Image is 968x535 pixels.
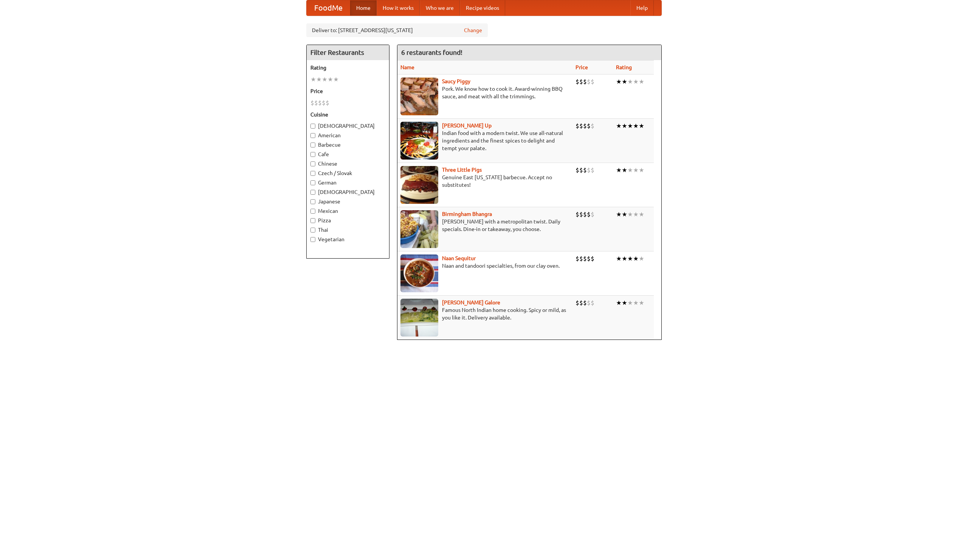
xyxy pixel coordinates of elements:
[327,75,333,84] li: ★
[622,122,627,130] li: ★
[579,210,583,219] li: $
[587,210,591,219] li: $
[616,254,622,263] li: ★
[622,210,627,219] li: ★
[310,199,315,204] input: Japanese
[460,0,505,16] a: Recipe videos
[591,299,594,307] li: $
[579,78,583,86] li: $
[616,122,622,130] li: ★
[322,99,326,107] li: $
[639,166,644,174] li: ★
[400,299,438,337] img: currygalore.jpg
[576,254,579,263] li: $
[579,299,583,307] li: $
[591,210,594,219] li: $
[442,167,482,173] b: Three Little Pigs
[326,99,329,107] li: $
[627,299,633,307] li: ★
[310,124,315,129] input: [DEMOGRAPHIC_DATA]
[442,255,476,261] b: Naan Sequitur
[400,174,569,189] p: Genuine East [US_STATE] barbecue. Accept no substitutes!
[442,123,492,129] a: [PERSON_NAME] Up
[400,254,438,292] img: naansequitur.jpg
[591,78,594,86] li: $
[579,122,583,130] li: $
[639,254,644,263] li: ★
[442,211,492,217] a: Birmingham Bhangra
[579,254,583,263] li: $
[576,64,588,70] a: Price
[576,78,579,86] li: $
[307,45,389,60] h4: Filter Restaurants
[630,0,654,16] a: Help
[310,237,315,242] input: Vegetarian
[310,133,315,138] input: American
[639,210,644,219] li: ★
[627,78,633,86] li: ★
[622,254,627,263] li: ★
[622,166,627,174] li: ★
[591,254,594,263] li: $
[310,226,385,234] label: Thai
[616,299,622,307] li: ★
[310,188,385,196] label: [DEMOGRAPHIC_DATA]
[633,254,639,263] li: ★
[314,99,318,107] li: $
[420,0,460,16] a: Who we are
[310,160,385,167] label: Chinese
[576,210,579,219] li: $
[616,78,622,86] li: ★
[400,166,438,204] img: littlepigs.jpg
[587,299,591,307] li: $
[633,78,639,86] li: ★
[310,171,315,176] input: Czech / Slovak
[310,217,385,224] label: Pizza
[310,87,385,95] h5: Price
[583,122,587,130] li: $
[310,143,315,147] input: Barbecue
[627,122,633,130] li: ★
[622,78,627,86] li: ★
[310,141,385,149] label: Barbecue
[442,78,470,84] a: Saucy Piggy
[310,152,315,157] input: Cafe
[639,122,644,130] li: ★
[400,210,438,248] img: bhangra.jpg
[310,198,385,205] label: Japanese
[579,166,583,174] li: $
[583,299,587,307] li: $
[639,299,644,307] li: ★
[627,166,633,174] li: ★
[400,218,569,233] p: [PERSON_NAME] with a metropolitan twist. Daily specials. Dine-in or takeaway, you choose.
[322,75,327,84] li: ★
[587,254,591,263] li: $
[310,122,385,130] label: [DEMOGRAPHIC_DATA]
[310,228,315,233] input: Thai
[633,122,639,130] li: ★
[633,166,639,174] li: ★
[591,122,594,130] li: $
[616,166,622,174] li: ★
[316,75,322,84] li: ★
[310,99,314,107] li: $
[310,236,385,243] label: Vegetarian
[587,166,591,174] li: $
[310,179,385,186] label: German
[310,64,385,71] h5: Rating
[583,254,587,263] li: $
[310,161,315,166] input: Chinese
[576,122,579,130] li: $
[310,150,385,158] label: Cafe
[400,306,569,321] p: Famous North Indian home cooking. Spicy or mild, as you like it. Delivery available.
[583,166,587,174] li: $
[442,299,500,305] a: [PERSON_NAME] Galore
[633,299,639,307] li: ★
[400,262,569,270] p: Naan and tandoori specialties, from our clay oven.
[587,78,591,86] li: $
[401,49,462,56] ng-pluralize: 6 restaurants found!
[306,23,488,37] div: Deliver to: [STREET_ADDRESS][US_STATE]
